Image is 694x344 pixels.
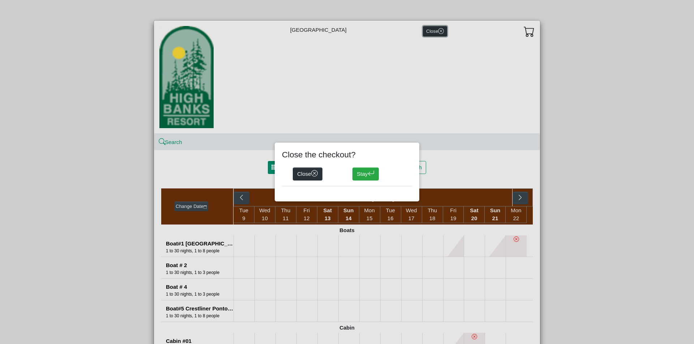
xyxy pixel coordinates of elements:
[311,170,318,177] svg: x circle
[352,167,379,180] button: Stayarrow return left
[282,150,412,160] h4: Close the checkout?
[293,167,322,180] button: Closex circle
[154,21,540,134] div: [GEOGRAPHIC_DATA]
[368,170,374,177] svg: arrow return left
